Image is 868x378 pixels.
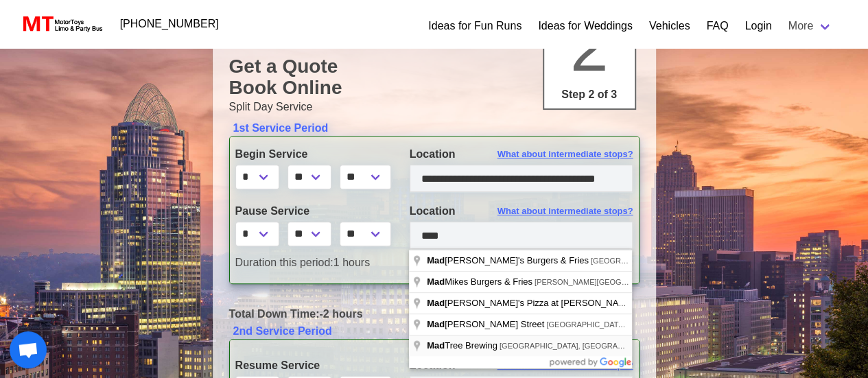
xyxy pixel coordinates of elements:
[410,148,456,160] span: Location
[706,18,728,34] a: FAQ
[497,204,633,218] span: What about intermediate stops?
[427,298,445,308] span: Mad
[410,205,456,217] span: Location
[427,255,445,265] span: Mad
[427,255,591,265] span: [PERSON_NAME]'s Burgers & Fries
[235,203,389,220] label: Pause Service
[427,319,445,329] span: Mad
[10,331,47,368] div: Open chat
[535,278,841,286] span: [PERSON_NAME][GEOGRAPHIC_DATA], [GEOGRAPHIC_DATA], [GEOGRAPHIC_DATA]
[225,255,644,271] div: 1 hours
[550,86,629,103] p: Step 2 of 3
[229,308,320,320] span: Total Down Time:
[235,357,389,374] label: Resume Service
[229,99,640,115] p: Split Day Service
[427,298,729,308] span: [PERSON_NAME]'s Pizza at [PERSON_NAME][GEOGRAPHIC_DATA]
[427,319,546,329] span: [PERSON_NAME] Street
[538,18,633,34] a: Ideas for Weddings
[570,8,609,85] span: 2
[235,146,389,163] label: Begin Service
[428,18,521,34] a: Ideas for Fun Runs
[427,276,535,287] span: Mikes Burgers & Fries
[744,18,771,34] a: Login
[229,56,640,99] h1: Get a Quote Book Online
[649,18,690,34] a: Vehicles
[112,10,227,38] a: [PHONE_NUMBER]
[546,320,790,329] span: [GEOGRAPHIC_DATA], [GEOGRAPHIC_DATA], [GEOGRAPHIC_DATA]
[500,342,661,350] span: [GEOGRAPHIC_DATA], [GEOGRAPHIC_DATA]
[427,340,500,351] span: Tree Brewing
[219,306,650,322] div: -2 hours
[427,340,445,351] span: Mad
[235,257,333,268] span: Duration this period:
[19,14,104,34] img: MotorToys Logo
[427,276,445,287] span: Mad
[497,147,633,161] span: What about intermediate stops?
[780,12,841,40] a: More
